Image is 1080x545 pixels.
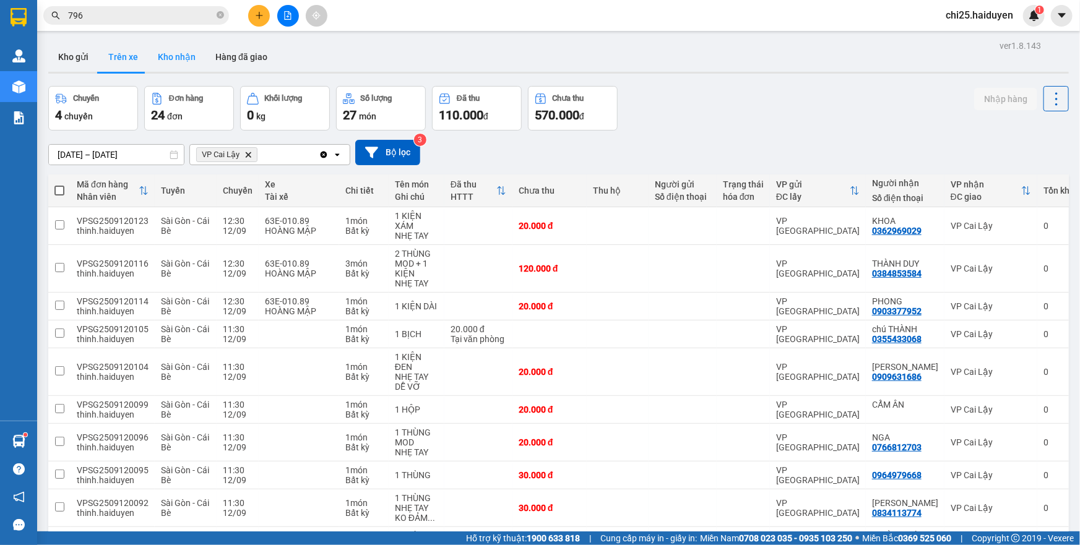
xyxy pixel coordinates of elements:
[11,25,97,40] div: KIỆT
[77,259,149,268] div: VPSG2509120116
[395,447,438,457] div: NHẸ TAY
[345,531,382,541] div: 2 món
[395,405,438,414] div: 1 HỘP
[77,306,149,316] div: thinh.haiduyen
[319,150,329,160] svg: Clear all
[336,86,426,131] button: Số lượng27món
[432,86,522,131] button: Đã thu110.000đ
[205,42,277,72] button: Hàng đã giao
[77,226,149,236] div: thinh.haiduyen
[265,268,333,278] div: HOÀNG MẬP
[11,40,97,58] div: 0397737709
[872,400,938,410] div: CẨM ÂN
[776,259,860,278] div: VP [GEOGRAPHIC_DATA]
[223,475,253,485] div: 12/09
[345,334,382,344] div: Bất kỳ
[223,442,253,452] div: 12/09
[77,296,149,306] div: VPSG2509120114
[855,536,859,541] span: ⚪️
[1043,405,1074,414] div: 0
[1029,10,1040,21] img: icon-new-feature
[872,362,938,372] div: THANH TRÚC
[77,334,149,344] div: thinh.haiduyen
[872,508,922,518] div: 0834113774
[240,86,330,131] button: Khối lượng0kg
[872,470,922,480] div: 0964979668
[343,108,356,122] span: 27
[951,179,1021,189] div: VP nhận
[161,465,209,485] span: Sài Gòn - Cái Bè
[951,301,1031,311] div: VP Cai Lậy
[345,372,382,382] div: Bất kỳ
[359,111,376,121] span: món
[1043,503,1074,513] div: 0
[345,216,382,226] div: 1 món
[1043,264,1074,273] div: 0
[161,186,210,195] div: Tuyến
[700,531,852,545] span: Miền Nam
[223,400,253,410] div: 11:30
[161,296,209,316] span: Sài Gòn - Cái Bè
[283,11,292,20] span: file-add
[451,192,496,202] div: HTTT
[73,94,99,103] div: Chuyến
[451,334,506,344] div: Tại văn phòng
[872,334,922,344] div: 0355433068
[723,179,764,189] div: Trạng thái
[244,151,252,158] svg: Delete
[776,179,850,189] div: VP gửi
[98,42,148,72] button: Trên xe
[519,301,581,311] div: 20.000 đ
[951,221,1031,231] div: VP Cai Lậy
[395,278,438,288] div: NHẸ TAY
[739,533,852,543] strong: 0708 023 035 - 0935 103 250
[223,372,253,382] div: 12/09
[345,296,382,306] div: 1 món
[951,503,1031,513] div: VP Cai Lậy
[600,531,697,545] span: Cung cấp máy in - giấy in:
[898,533,951,543] strong: 0369 525 060
[55,108,62,122] span: 4
[169,94,203,103] div: Đơn hàng
[77,268,149,278] div: thinh.haiduyen
[223,498,253,508] div: 11:30
[9,66,30,79] span: Rồi :
[395,329,438,339] div: 1 BỊCH
[1037,6,1042,14] span: 1
[519,221,581,231] div: 20.000 đ
[217,10,224,22] span: close-circle
[77,362,149,372] div: VPSG2509120104
[872,268,922,278] div: 0384853584
[345,306,382,316] div: Bất kỳ
[589,531,591,545] span: |
[77,442,149,452] div: thinh.haiduyen
[951,192,1021,202] div: ĐC giao
[776,400,860,419] div: VP [GEOGRAPHIC_DATA]
[519,186,581,195] div: Chưa thu
[106,11,205,25] div: VP An Cư
[872,259,938,268] div: THÀNH DUY
[161,259,209,278] span: Sài Gòn - Cái Bè
[265,259,333,268] div: 63E-010.89
[277,5,299,27] button: file-add
[776,216,860,236] div: VP [GEOGRAPHIC_DATA]
[77,508,149,518] div: thinh.haiduyen
[395,231,438,241] div: NHẸ TAY
[776,362,860,382] div: VP [GEOGRAPHIC_DATA]
[345,324,382,334] div: 1 món
[161,324,209,344] span: Sài Gòn - Cái Bè
[167,111,183,121] span: đơn
[519,405,581,414] div: 20.000 đ
[776,465,860,485] div: VP [GEOGRAPHIC_DATA]
[13,463,25,475] span: question-circle
[265,179,333,189] div: Xe
[951,470,1031,480] div: VP Cai Lậy
[951,329,1031,339] div: VP Cai Lậy
[451,179,496,189] div: Đã thu
[1043,301,1074,311] div: 0
[1043,329,1074,339] div: 0
[13,491,25,503] span: notification
[223,508,253,518] div: 12/09
[345,226,382,236] div: Bất kỳ
[223,186,253,195] div: Chuyến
